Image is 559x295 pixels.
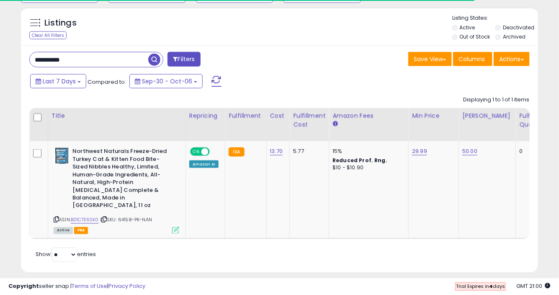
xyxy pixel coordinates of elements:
[453,52,492,66] button: Columns
[54,147,179,233] div: ASIN:
[129,74,203,88] button: Sep-30 - Oct-06
[293,111,325,129] div: Fulfillment Cost
[74,227,88,234] span: FBA
[332,164,402,171] div: $10 - $10.90
[52,111,182,120] div: Title
[412,147,427,155] a: 29.99
[189,111,222,120] div: Repricing
[71,217,99,224] a: B01CTE6SK0
[332,111,405,120] div: Amazon Fees
[494,52,530,66] button: Actions
[229,147,244,157] small: FBA
[460,24,475,31] label: Active
[463,96,530,104] div: Displaying 1 to 1 of 1 items
[229,111,263,120] div: Fulfillment
[54,147,70,164] img: 510HgeYqM+L._SL40_.jpg
[412,111,455,120] div: Min Price
[100,217,152,223] span: | SKU: 64158-PK-NAN
[44,17,77,29] h5: Listings
[72,147,174,212] b: Northwest Naturals Freeze-Dried Turkey Cat & Kitten Food Bite-Sized Nibbles Healthy, Limited, Hum...
[452,14,538,22] p: Listing States:
[189,160,219,168] div: Amazon AI
[489,283,493,290] b: 4
[43,77,76,85] span: Last 7 Days
[209,148,222,155] span: OFF
[30,74,86,88] button: Last 7 Days
[519,111,548,129] div: Fulfillable Quantity
[462,111,512,120] div: [PERSON_NAME]
[459,55,485,63] span: Columns
[456,283,505,290] span: Trial Expires in days
[332,157,387,164] b: Reduced Prof. Rng.
[36,251,96,259] span: Show: entries
[8,282,145,290] div: seller snap | |
[142,77,192,85] span: Sep-30 - Oct-06
[270,111,286,120] div: Cost
[293,147,322,155] div: 5.77
[408,52,452,66] button: Save View
[29,31,67,39] div: Clear All Filters
[332,120,337,128] small: Amazon Fees.
[503,33,526,40] label: Archived
[270,147,283,155] a: 13.70
[460,33,490,40] label: Out of Stock
[72,282,107,290] a: Terms of Use
[503,24,534,31] label: Deactivated
[54,227,73,234] span: All listings currently available for purchase on Amazon
[191,148,201,155] span: ON
[8,282,39,290] strong: Copyright
[462,147,477,155] a: 50.00
[332,147,402,155] div: 15%
[108,282,145,290] a: Privacy Policy
[167,52,200,67] button: Filters
[88,78,126,86] span: Compared to:
[519,147,545,155] div: 0
[517,282,551,290] span: 2025-10-14 21:00 GMT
